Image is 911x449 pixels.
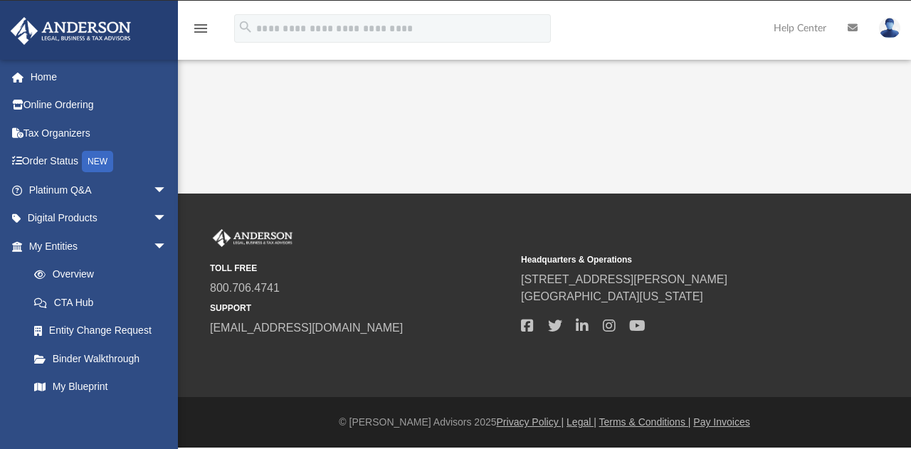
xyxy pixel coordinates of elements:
a: My Entitiesarrow_drop_down [10,232,189,260]
small: Headquarters & Operations [521,253,822,266]
img: User Pic [879,18,900,38]
div: © [PERSON_NAME] Advisors 2025 [178,415,911,430]
span: arrow_drop_down [153,232,181,261]
a: Legal | [567,416,596,428]
div: NEW [82,151,113,172]
a: [GEOGRAPHIC_DATA][US_STATE] [521,290,703,302]
a: Tax Due Dates [20,401,189,429]
a: Pay Invoices [693,416,749,428]
a: Tax Organizers [10,119,189,147]
a: [EMAIL_ADDRESS][DOMAIN_NAME] [210,322,403,334]
a: Privacy Policy | [497,416,564,428]
span: arrow_drop_down [153,204,181,233]
a: 800.706.4741 [210,282,280,294]
a: Digital Productsarrow_drop_down [10,204,189,233]
a: CTA Hub [20,288,189,317]
i: search [238,19,253,35]
a: Overview [20,260,189,289]
i: menu [192,20,209,37]
a: Terms & Conditions | [599,416,691,428]
small: TOLL FREE [210,262,511,275]
a: Entity Change Request [20,317,189,345]
a: menu [192,27,209,37]
a: Online Ordering [10,91,189,120]
a: Home [10,63,189,91]
a: Platinum Q&Aarrow_drop_down [10,176,189,204]
img: Anderson Advisors Platinum Portal [6,17,135,45]
small: SUPPORT [210,302,511,315]
a: Binder Walkthrough [20,344,189,373]
a: My Blueprint [20,373,181,401]
span: arrow_drop_down [153,176,181,205]
a: [STREET_ADDRESS][PERSON_NAME] [521,273,727,285]
a: Order StatusNEW [10,147,189,176]
img: Anderson Advisors Platinum Portal [210,229,295,248]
